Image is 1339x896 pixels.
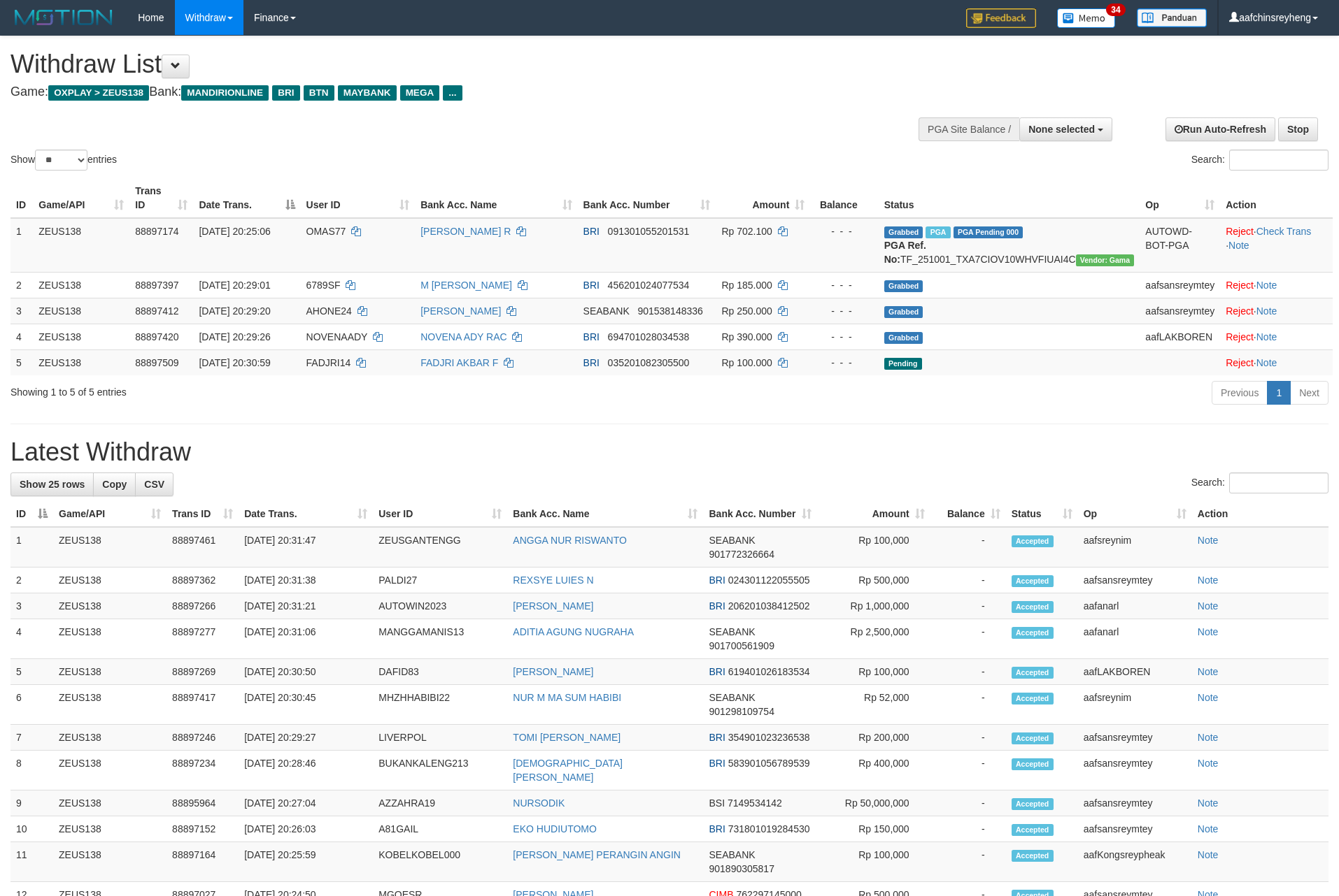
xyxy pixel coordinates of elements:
td: aafsansreymtey [1078,816,1192,842]
td: A81GAIL [373,816,507,842]
a: Note [1198,600,1219,612]
th: Bank Acc. Number: activate to sort column ascending [578,178,716,218]
th: ID: activate to sort column descending [10,501,53,527]
td: aafsansreymtey [1140,272,1220,298]
td: 8 [10,751,53,790]
td: ZEUS138 [53,593,167,619]
td: AZZAHRA19 [373,790,507,816]
div: Showing 1 to 5 of 5 entries [10,380,548,399]
span: SEABANK [709,849,755,860]
td: [DATE] 20:27:04 [239,790,373,816]
td: ZEUSGANTENGG [373,527,507,568]
span: OMAS77 [306,226,346,237]
td: Rp 100,000 [817,527,930,568]
td: PALDI27 [373,568,507,593]
span: Pending [884,358,922,370]
a: ADITIA AGUNG NUGRAHA [513,626,634,637]
td: Rp 100,000 [817,842,930,882]
a: TOMI [PERSON_NAME] [513,732,621,743]
td: Rp 400,000 [817,751,930,790]
span: BRI [583,226,600,237]
td: 2 [10,568,53,593]
th: Balance [810,178,878,218]
td: 88897417 [167,685,239,725]
span: Rp 702.100 [721,226,772,237]
a: [DEMOGRAPHIC_DATA][PERSON_NAME] [513,758,623,783]
a: FADJRI AKBAR F [420,357,498,368]
td: - [930,568,1006,593]
td: 88897234 [167,751,239,790]
a: NURSODIK [513,797,565,809]
td: aafanarl [1078,593,1192,619]
td: · [1220,324,1333,349]
a: NUR M MA SUM HABIBI [513,692,621,703]
th: Trans ID: activate to sort column ascending [129,178,193,218]
span: Accepted [1012,824,1054,836]
span: Accepted [1012,732,1054,744]
a: Note [1256,357,1277,368]
td: - [930,659,1006,685]
span: BRI [583,331,600,342]
span: Copy 583901056789539 to clipboard [728,758,810,769]
th: Game/API: activate to sort column ascending [53,501,167,527]
div: - - - [816,224,872,238]
a: REXSYE LUIES N [513,575,593,586]
td: aafLAKBOREN [1140,324,1220,349]
th: Status [879,178,1140,218]
a: Note [1198,797,1219,809]
td: - [930,816,1006,842]
th: Action [1192,501,1329,527]
span: SEABANK [709,535,755,546]
a: CSV [135,472,173,496]
td: ZEUS138 [53,659,167,685]
a: Note [1198,732,1219,743]
td: 88897266 [167,593,239,619]
a: 1 [1267,381,1291,405]
th: Op: activate to sort column ascending [1078,501,1192,527]
a: [PERSON_NAME] PERANGIN ANGIN [513,849,681,860]
td: DAFID83 [373,659,507,685]
td: ZEUS138 [53,685,167,725]
td: 3 [10,593,53,619]
span: 34 [1106,3,1125,16]
td: aafanarl [1078,619,1192,659]
td: 88897362 [167,568,239,593]
a: Reject [1226,357,1254,368]
td: ZEUS138 [53,842,167,882]
td: ZEUS138 [33,349,129,375]
th: Amount: activate to sort column ascending [716,178,810,218]
td: 10 [10,816,53,842]
td: ZEUS138 [53,816,167,842]
td: aafsreynim [1078,527,1192,568]
td: 2 [10,272,33,298]
a: Next [1290,381,1329,405]
input: Search: [1229,472,1329,493]
td: [DATE] 20:28:46 [239,751,373,790]
th: Action [1220,178,1333,218]
td: BUKANKALENG213 [373,751,507,790]
span: None selected [1028,124,1095,135]
span: ... [443,85,462,101]
td: 88897152 [167,816,239,842]
a: NOVENA ADY RAC [420,331,506,342]
a: Note [1198,692,1219,703]
span: FADJRI14 [306,357,351,368]
td: Rp 200,000 [817,725,930,751]
a: Reject [1226,280,1254,291]
span: CSV [144,479,164,490]
span: Accepted [1012,575,1054,587]
td: Rp 500,000 [817,568,930,593]
td: aafsansreymtey [1078,790,1192,816]
td: · [1220,298,1333,324]
th: Op: activate to sort column ascending [1140,178,1220,218]
span: [DATE] 20:30:59 [199,357,270,368]
td: ZEUS138 [53,619,167,659]
a: Reject [1226,305,1254,317]
span: [DATE] 20:29:26 [199,331,270,342]
label: Search: [1191,150,1329,171]
td: ZEUS138 [53,568,167,593]
a: Note [1198,849,1219,860]
a: Note [1198,666,1219,677]
td: [DATE] 20:31:06 [239,619,373,659]
span: Accepted [1012,667,1054,679]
